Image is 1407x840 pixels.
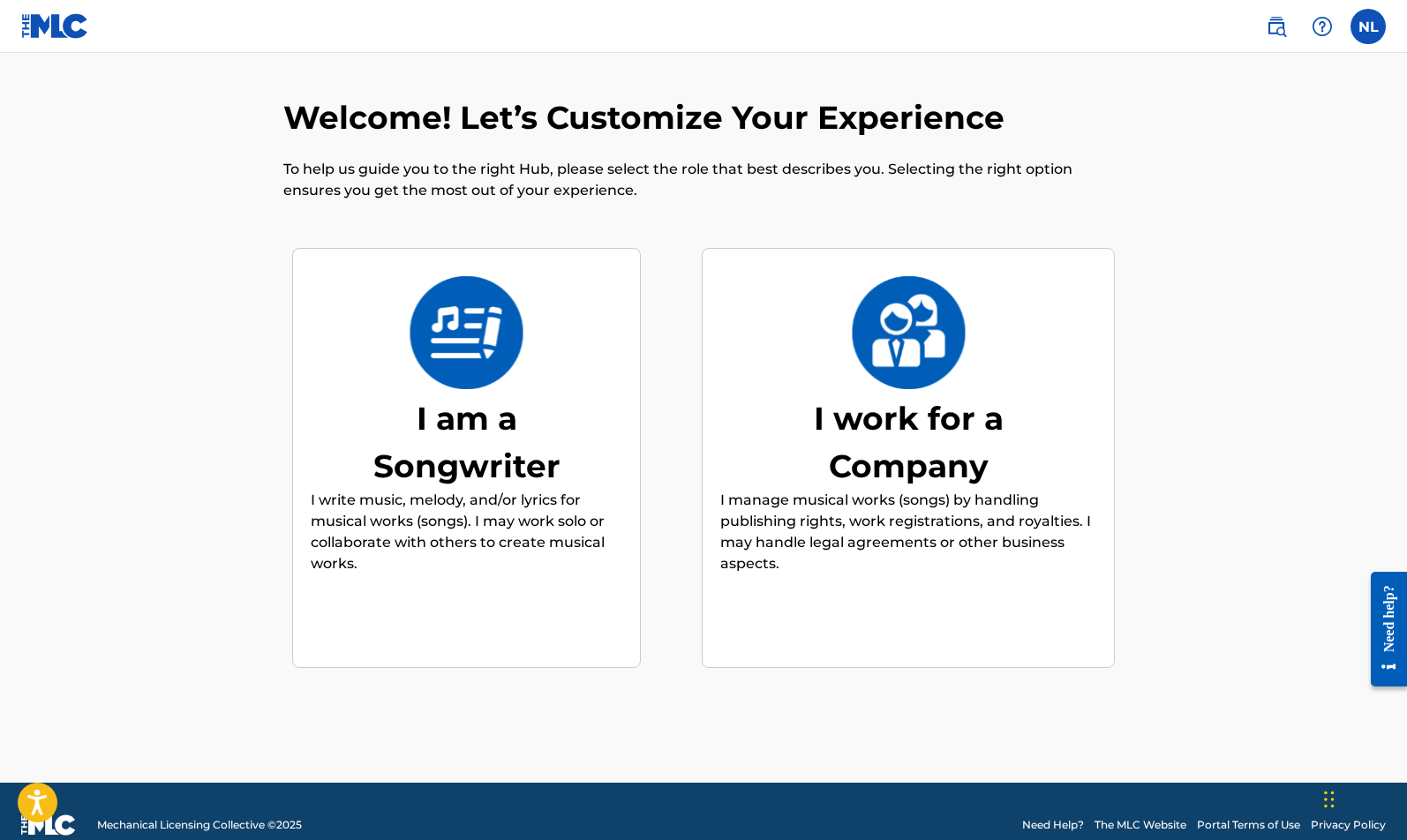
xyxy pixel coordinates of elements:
[97,817,302,833] span: Mechanical Licensing Collective © 2025
[21,13,89,39] img: MLC Logo
[1324,773,1335,826] div: Drag
[1266,16,1287,37] img: search
[1197,817,1300,833] a: Portal Terms of Use
[851,276,967,389] img: I work for a Company
[409,276,524,389] img: I am a Songwriter
[292,248,641,669] div: I am a SongwriterI am a SongwriterI write music, melody, and/or lyrics for musical works (songs)....
[702,248,1115,669] div: I work for a CompanyI work for a CompanyI manage musical works (songs) by handling publishing rig...
[283,159,1124,201] p: To help us guide you to the right Hub, please select the role that best describes you. Selecting ...
[1022,817,1084,833] a: Need Help?
[335,394,599,490] div: I am a Songwriter
[776,394,1041,490] div: I work for a Company
[1358,558,1407,700] iframe: Resource Center
[21,814,76,836] img: logo
[1305,9,1340,44] div: Help
[311,490,622,574] p: I write music, melody, and/or lyrics for musical works (songs). I may work solo or collaborate wi...
[1312,16,1333,37] img: help
[720,490,1096,574] p: I manage musical works (songs) by handling publishing rights, work registrations, and royalties. ...
[1259,9,1294,44] a: Public Search
[1095,817,1186,833] a: The MLC Website
[1351,9,1386,44] div: User Menu
[1311,817,1386,833] a: Privacy Policy
[283,98,1013,138] h2: Welcome! Let’s Customize Your Experience
[1319,755,1407,840] iframe: Chat Widget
